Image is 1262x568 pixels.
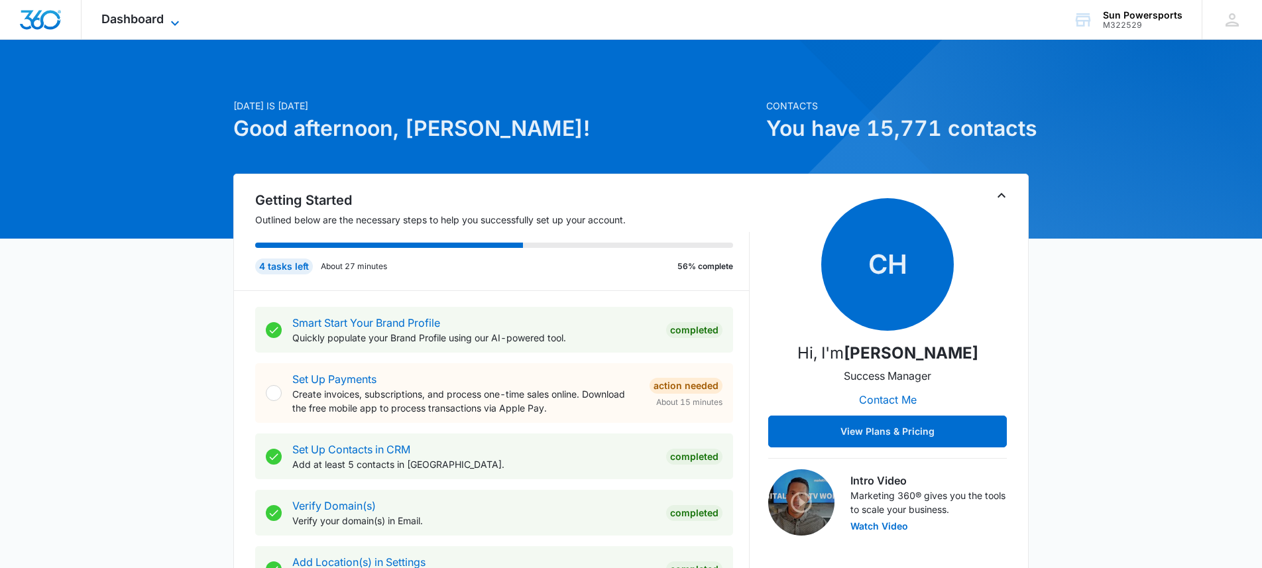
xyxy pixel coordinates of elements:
h1: You have 15,771 contacts [766,113,1029,144]
p: Verify your domain(s) in Email. [292,514,656,528]
span: About 15 minutes [656,396,722,408]
div: account id [1103,21,1182,30]
img: Intro Video [768,469,834,536]
p: Create invoices, subscriptions, and process one-time sales online. Download the free mobile app t... [292,387,639,415]
p: [DATE] is [DATE] [233,99,758,113]
div: Completed [666,505,722,521]
p: Quickly populate your Brand Profile using our AI-powered tool. [292,331,656,345]
h3: Intro Video [850,473,1007,488]
div: Action Needed [650,378,722,394]
div: Completed [666,322,722,338]
div: Completed [666,449,722,465]
a: Set Up Payments [292,372,376,386]
p: Hi, I'm [797,341,978,365]
p: Add at least 5 contacts in [GEOGRAPHIC_DATA]. [292,457,656,471]
p: Success Manager [844,368,931,384]
p: Contacts [766,99,1029,113]
p: About 27 minutes [321,260,387,272]
a: Smart Start Your Brand Profile [292,316,440,329]
h2: Getting Started [255,190,750,210]
span: CH [821,198,954,331]
div: account name [1103,10,1182,21]
button: Toggle Collapse [994,188,1009,203]
h1: Good afternoon, [PERSON_NAME]! [233,113,758,144]
span: Dashboard [101,12,164,26]
a: Set Up Contacts in CRM [292,443,410,456]
a: Verify Domain(s) [292,499,376,512]
button: Contact Me [846,384,930,416]
p: 56% complete [677,260,733,272]
button: Watch Video [850,522,908,531]
button: View Plans & Pricing [768,416,1007,447]
div: 4 tasks left [255,258,313,274]
strong: [PERSON_NAME] [844,343,978,363]
p: Marketing 360® gives you the tools to scale your business. [850,488,1007,516]
p: Outlined below are the necessary steps to help you successfully set up your account. [255,213,750,227]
